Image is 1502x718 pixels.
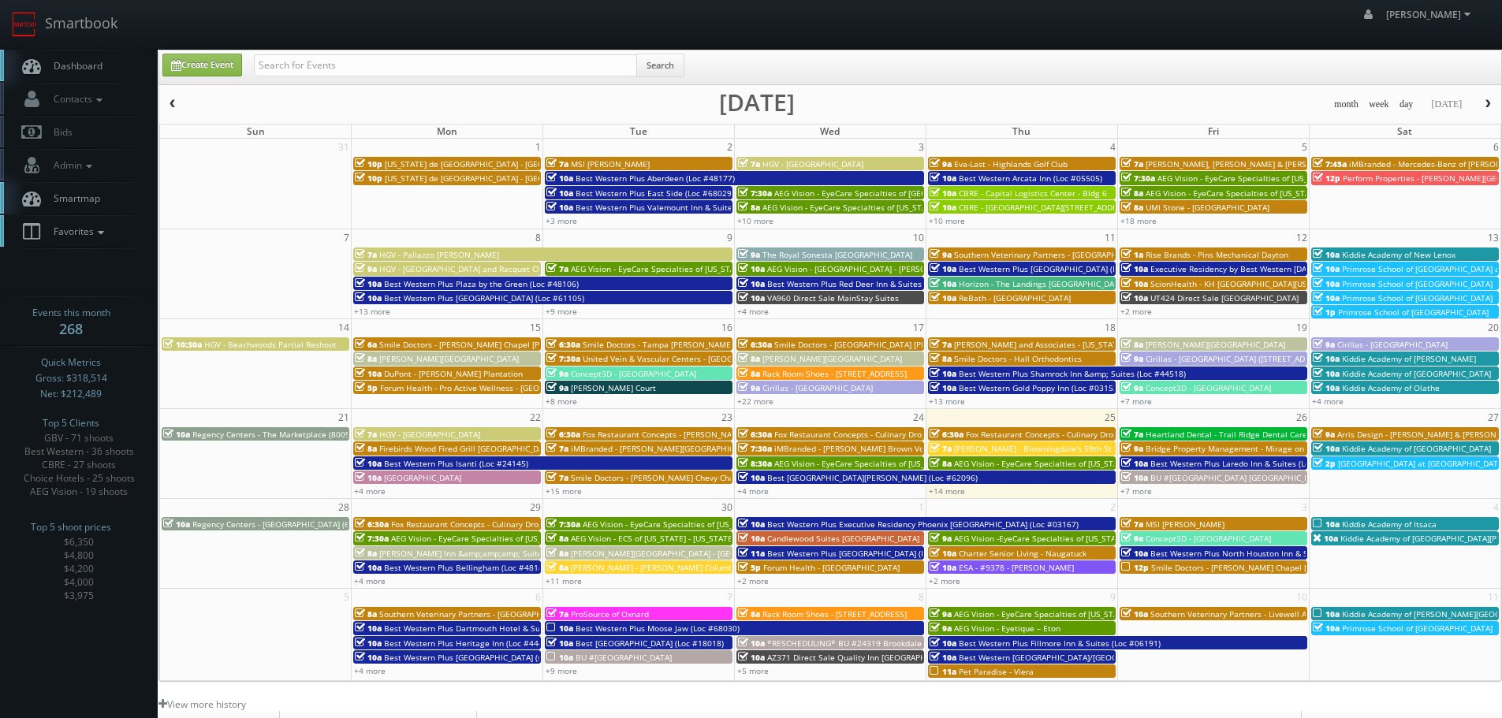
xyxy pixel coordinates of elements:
[546,638,573,649] span: 10a
[1150,263,1370,274] span: Executive Residency by Best Western [DATE] (Loc #44764)
[774,188,1112,199] span: AEG Vision - EyeCare Specialties of [GEOGRAPHIC_DATA][US_STATE] - [GEOGRAPHIC_DATA]
[1146,382,1271,393] span: Concept3D - [GEOGRAPHIC_DATA]
[954,623,1060,634] span: AEG Vision - Eyetique – Eton
[1150,458,1347,469] span: Best Western Plus Laredo Inn & Suites (Loc #44702)
[571,382,656,393] span: [PERSON_NAME] Court
[571,562,766,573] span: [PERSON_NAME] - [PERSON_NAME] Columbus Circle
[1342,278,1493,289] span: Primrose School of [GEOGRAPHIC_DATA]
[1342,623,1493,634] span: Primrose School of [GEOGRAPHIC_DATA]
[355,382,378,393] span: 5p
[738,519,765,530] span: 10a
[1120,215,1157,226] a: +18 more
[738,638,765,649] span: 10a
[354,485,386,497] a: +4 more
[355,472,382,483] span: 10a
[738,158,760,169] span: 7a
[930,458,952,469] span: 8a
[738,472,765,483] span: 10a
[583,353,785,364] span: United Vein & Vascular Centers - [GEOGRAPHIC_DATA]
[355,429,377,440] span: 7a
[959,202,1211,213] span: CBRE - [GEOGRAPHIC_DATA][STREET_ADDRESS][GEOGRAPHIC_DATA]
[546,485,582,497] a: +15 more
[546,608,568,619] span: 7a
[46,158,96,172] span: Admin
[355,458,382,469] span: 10a
[959,263,1159,274] span: Best Western Plus [GEOGRAPHIC_DATA] (Loc #64008)
[738,339,772,350] span: 6:30a
[738,263,765,274] span: 10a
[46,125,73,139] span: Bids
[379,249,499,260] span: HGV - Pallazzo [PERSON_NAME]
[1342,382,1440,393] span: Kiddie Academy of Olathe
[384,472,461,483] span: [GEOGRAPHIC_DATA]
[355,353,377,364] span: 8a
[158,698,246,711] a: View more history
[355,292,382,303] span: 10a
[546,665,577,676] a: +9 more
[738,382,760,393] span: 9a
[163,339,202,350] span: 10:30a
[738,353,760,364] span: 8a
[737,215,773,226] a: +10 more
[1121,472,1148,483] span: 10a
[1121,158,1143,169] span: 7a
[1121,458,1148,469] span: 10a
[162,54,242,76] a: Create Event
[930,158,952,169] span: 9a
[930,623,952,634] span: 9a
[930,382,956,393] span: 10a
[1313,443,1340,454] span: 10a
[192,429,357,440] span: Regency Centers - The Marketplace (80099)
[546,263,568,274] span: 7a
[930,339,952,350] span: 7a
[384,652,636,663] span: Best Western Plus [GEOGRAPHIC_DATA] (shoot 1 of 2) (Loc #15116)
[384,458,528,469] span: Best Western Plus Isanti (Loc #24145)
[355,158,382,169] span: 10p
[546,215,577,226] a: +3 more
[1313,382,1340,393] span: 10a
[1150,608,1465,619] span: Southern Veterinary Partners - Livewell Animal Urgent Care of [GEOGRAPHIC_DATA]
[571,158,650,169] span: MSI [PERSON_NAME]
[737,396,773,407] a: +22 more
[355,249,377,260] span: 7a
[576,638,724,649] span: Best [GEOGRAPHIC_DATA] (Loc #18018)
[738,443,772,454] span: 7:30a
[571,608,649,619] span: ProSource of Oxnard
[1157,173,1429,184] span: AEG Vision - EyeCare Specialties of [US_STATE] – [PERSON_NAME] Vision
[355,608,377,619] span: 8a
[966,429,1215,440] span: Fox Restaurant Concepts - Culinary Dropout - [GEOGRAPHIC_DATA]
[546,339,580,350] span: 6:30a
[1121,519,1143,530] span: 7a
[1363,95,1395,114] button: week
[737,575,769,586] a: +2 more
[774,443,960,454] span: iMBranded - [PERSON_NAME] Brown Volkswagen
[247,125,265,138] span: Sun
[379,339,643,350] span: Smile Doctors - [PERSON_NAME] Chapel [PERSON_NAME] Orthodontic
[737,306,769,317] a: +4 more
[930,608,952,619] span: 9a
[1121,339,1143,350] span: 8a
[1426,95,1467,114] button: [DATE]
[959,278,1126,289] span: Horizon - The Landings [GEOGRAPHIC_DATA]
[930,652,956,663] span: 10a
[355,652,382,663] span: 10a
[930,173,956,184] span: 10a
[583,339,850,350] span: Smile Doctors - Tampa [PERSON_NAME] [PERSON_NAME] Orthodontics
[354,306,390,317] a: +13 more
[959,652,1221,663] span: Best Western [GEOGRAPHIC_DATA]/[GEOGRAPHIC_DATA] (Loc #05785)
[546,533,568,544] span: 8a
[1121,382,1143,393] span: 9a
[1342,353,1476,364] span: Kiddie Academy of [PERSON_NAME]
[767,278,973,289] span: Best Western Plus Red Deer Inn & Suites (Loc #61062)
[379,263,549,274] span: HGV - [GEOGRAPHIC_DATA] and Racquet Club
[571,548,795,559] span: [PERSON_NAME][GEOGRAPHIC_DATA] - [GEOGRAPHIC_DATA]
[1342,249,1455,260] span: Kiddie Academy of New Lenox
[546,652,573,663] span: 10a
[571,368,696,379] span: Concept3D - [GEOGRAPHIC_DATA]
[1146,533,1271,544] span: Concept3D - [GEOGRAPHIC_DATA]
[385,158,602,169] span: [US_STATE] de [GEOGRAPHIC_DATA] - [GEOGRAPHIC_DATA]
[738,533,765,544] span: 10a
[930,368,956,379] span: 10a
[1337,339,1448,350] span: Cirillas - [GEOGRAPHIC_DATA]
[1121,249,1143,260] span: 1a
